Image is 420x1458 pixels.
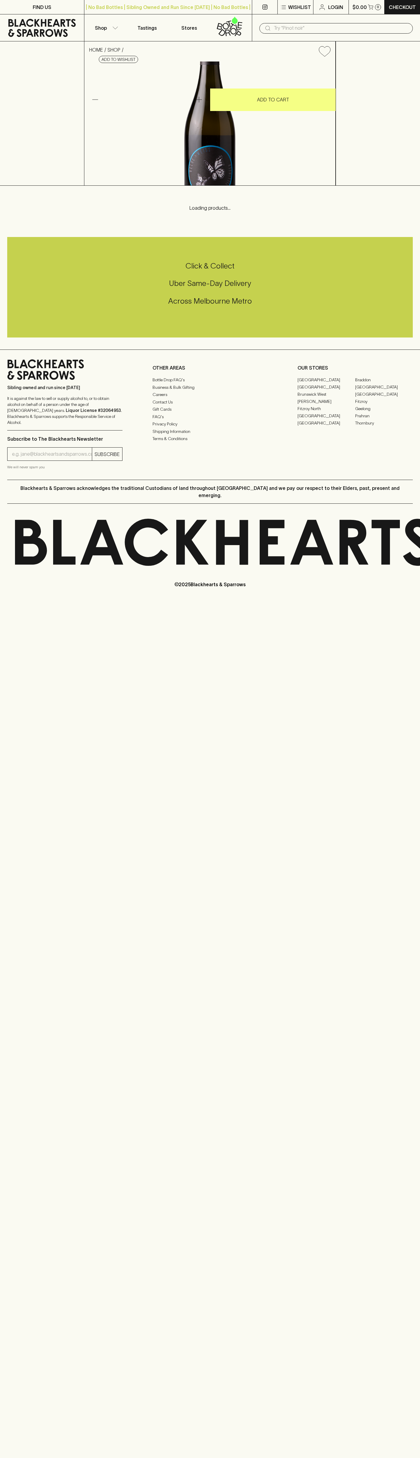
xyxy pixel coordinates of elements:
[7,435,122,442] p: Subscribe to The Blackhearts Newsletter
[298,412,355,419] a: [GEOGRAPHIC_DATA]
[298,398,355,405] a: [PERSON_NAME]
[7,464,122,470] p: We will never spam you
[126,14,168,41] a: Tastings
[352,4,367,11] p: $0.00
[298,364,413,371] p: OUR STORES
[298,376,355,383] a: [GEOGRAPHIC_DATA]
[298,383,355,391] a: [GEOGRAPHIC_DATA]
[153,376,268,384] a: Bottle Drop FAQ's
[153,384,268,391] a: Business & Bulk Gifting
[7,385,122,391] p: Sibling owned and run since [DATE]
[89,47,103,52] a: HOME
[7,296,413,306] h5: Across Melbourne Metro
[12,484,408,499] p: Blackhearts & Sparrows acknowledges the traditional Custodians of land throughout [GEOGRAPHIC_DAT...
[355,383,413,391] a: [GEOGRAPHIC_DATA]
[377,5,379,9] p: 0
[66,408,121,413] strong: Liquor License #32064953
[355,419,413,427] a: Thornbury
[168,14,210,41] a: Stores
[274,23,408,33] input: Try "Pinot noir"
[7,395,122,425] p: It is against the law to sell or supply alcohol to, or to obtain alcohol on behalf of a person un...
[210,88,336,111] button: ADD TO CART
[84,14,126,41] button: Shop
[389,4,416,11] p: Checkout
[355,412,413,419] a: Prahran
[328,4,343,11] p: Login
[355,376,413,383] a: Braddon
[257,96,289,103] p: ADD TO CART
[153,435,268,442] a: Terms & Conditions
[92,448,122,460] button: SUBSCRIBE
[7,261,413,271] h5: Click & Collect
[12,449,92,459] input: e.g. jane@blackheartsandsparrows.com.au
[107,47,120,52] a: SHOP
[316,44,333,59] button: Add to wishlist
[7,278,413,288] h5: Uber Same-Day Delivery
[181,24,197,31] p: Stores
[137,24,157,31] p: Tastings
[95,451,120,458] p: SUBSCRIBE
[153,413,268,420] a: FAQ's
[95,24,107,31] p: Shop
[288,4,311,11] p: Wishlist
[153,398,268,406] a: Contact Us
[153,406,268,413] a: Gift Cards
[298,405,355,412] a: Fitzroy North
[355,391,413,398] a: [GEOGRAPHIC_DATA]
[355,405,413,412] a: Geelong
[33,4,51,11] p: FIND US
[298,419,355,427] a: [GEOGRAPHIC_DATA]
[298,391,355,398] a: Brunswick West
[153,428,268,435] a: Shipping Information
[153,421,268,428] a: Privacy Policy
[7,237,413,337] div: Call to action block
[153,364,268,371] p: OTHER AREAS
[84,61,335,185] img: 40776.png
[99,56,138,63] button: Add to wishlist
[153,391,268,398] a: Careers
[6,204,414,211] p: Loading products...
[355,398,413,405] a: Fitzroy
